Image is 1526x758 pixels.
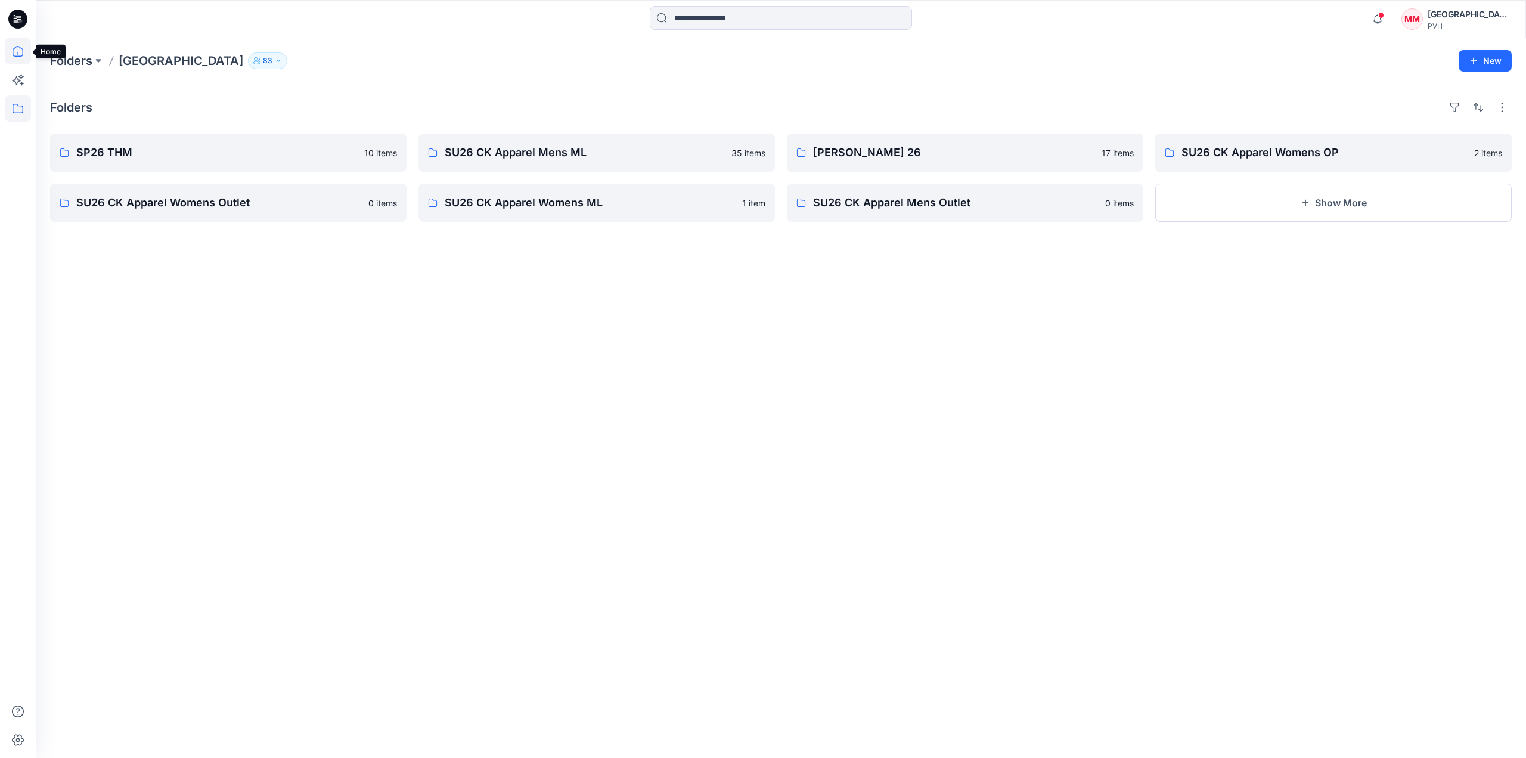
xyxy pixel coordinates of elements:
p: SU26 CK Apparel Mens Outlet [813,194,1098,211]
p: 35 items [731,147,765,159]
p: 2 items [1474,147,1502,159]
a: SP26 THM10 items [50,134,407,172]
div: MM [1401,8,1423,30]
p: SU26 CK Apparel Womens OP [1181,144,1467,161]
div: [GEOGRAPHIC_DATA][PERSON_NAME][GEOGRAPHIC_DATA] [1428,7,1511,21]
a: SU26 CK Apparel Womens Outlet0 items [50,184,407,222]
p: SU26 CK Apparel Womens Outlet [76,194,361,211]
p: 83 [263,54,272,67]
a: SU26 CK Apparel Womens ML1 item [418,184,775,222]
div: PVH [1428,21,1511,30]
p: SU26 CK Apparel Mens ML [445,144,724,161]
button: Show More [1155,184,1512,222]
p: SU26 CK Apparel Womens ML [445,194,735,211]
p: 17 items [1102,147,1134,159]
p: [PERSON_NAME] 26 [813,144,1094,161]
a: SU26 CK Apparel Womens OP2 items [1155,134,1512,172]
p: SP26 THM [76,144,357,161]
a: [PERSON_NAME] 2617 items [787,134,1143,172]
p: 0 items [368,197,397,209]
p: 10 items [364,147,397,159]
p: [GEOGRAPHIC_DATA] [119,52,243,69]
a: SU26 CK Apparel Mens ML35 items [418,134,775,172]
a: Folders [50,52,92,69]
a: SU26 CK Apparel Mens Outlet0 items [787,184,1143,222]
button: 83 [248,52,287,69]
button: New [1459,50,1512,72]
p: 1 item [742,197,765,209]
p: 0 items [1105,197,1134,209]
h4: Folders [50,100,92,115]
